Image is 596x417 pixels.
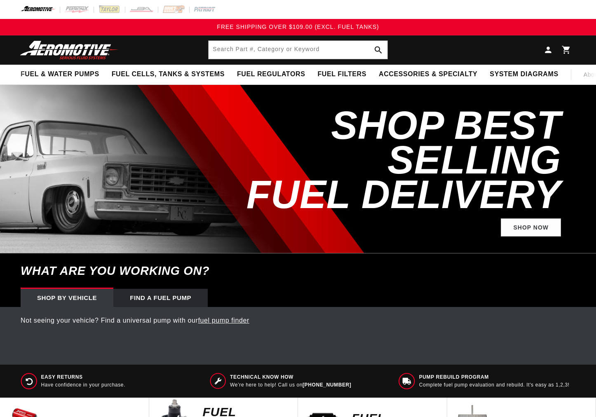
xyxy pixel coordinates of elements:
summary: Fuel Filters [311,65,373,84]
summary: Fuel & Water Pumps [14,65,106,84]
a: fuel pump finder [198,317,249,324]
span: Fuel Regulators [237,70,305,79]
a: Shop Now [501,218,561,237]
summary: Accessories & Specialty [373,65,483,84]
summary: System Diagrams [483,65,564,84]
a: [PHONE_NUMBER] [303,382,351,388]
summary: Fuel Cells, Tanks & Systems [106,65,231,84]
p: Have confidence in your purchase. [41,382,126,389]
h2: SHOP BEST SELLING FUEL DELIVERY [209,108,561,212]
span: Fuel Filters [317,70,366,79]
span: FREE SHIPPING OVER $109.00 (EXCL. FUEL TANKS) [217,23,379,30]
span: System Diagrams [490,70,558,79]
span: Pump Rebuild program [419,374,570,381]
span: Fuel Cells, Tanks & Systems [112,70,225,79]
p: We’re here to help! Call us on [230,382,351,389]
div: Shop by vehicle [21,289,113,307]
span: Technical Know How [230,374,351,381]
img: Aeromotive [18,40,121,60]
p: Not seeing your vehicle? Find a universal pump with our [21,315,575,326]
span: Accessories & Specialty [379,70,477,79]
span: Fuel & Water Pumps [21,70,99,79]
summary: Fuel Regulators [231,65,311,84]
span: Easy Returns [41,374,126,381]
input: Search Part #, Category or Keyword [209,41,387,59]
p: Complete fuel pump evaluation and rebuild. It's easy as 1,2,3! [419,382,570,389]
button: Search Part #, Category or Keyword [369,41,387,59]
div: Find a Fuel Pump [113,289,208,307]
